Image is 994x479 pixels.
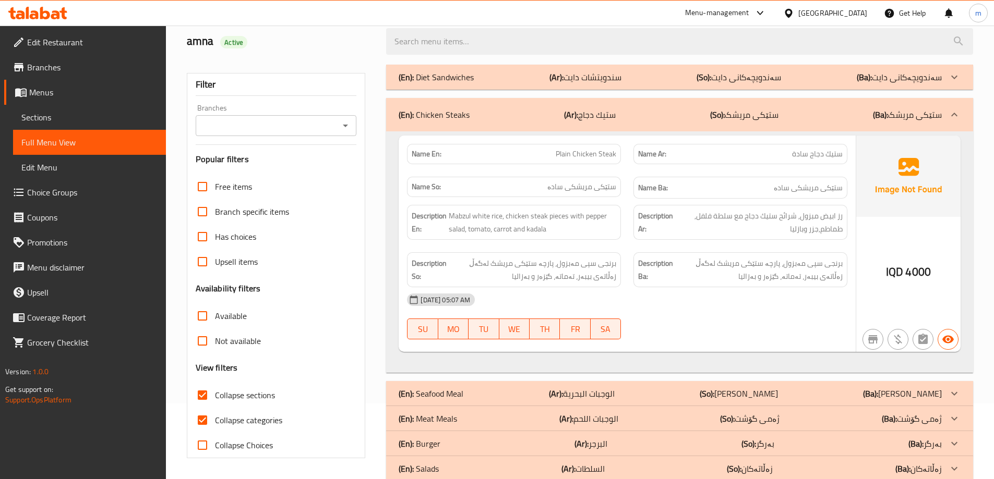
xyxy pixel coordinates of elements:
[710,107,725,122] b: (So):
[549,69,564,85] b: (Ar):
[27,211,158,224] span: Coupons
[700,387,778,400] p: [PERSON_NAME]
[5,365,31,378] span: Version:
[220,38,247,47] span: Active
[564,107,578,122] b: (Ar):
[741,436,756,451] b: (So):
[21,136,158,149] span: Full Menu View
[792,149,843,159] span: ستيك دجاج سادة
[399,71,474,83] p: Diet Sandwiches
[399,386,414,401] b: (En):
[399,411,414,426] b: (En):
[338,118,353,133] button: Open
[449,257,616,283] span: برنجی سپی مەبزول، پارچە ستێکی مریشک لەگەڵ زەڵاتەی بیبەر، تەماتە، گێزەر و بەزالیا
[863,386,878,401] b: (Ba):
[685,7,749,19] div: Menu-management
[905,262,931,282] span: 4000
[4,180,166,205] a: Choice Groups
[386,131,973,373] div: (En): Diet Sandwiches(Ar):سندويتشات دايت(So):سەندویچەکانى دايت(Ba):سەندویچەکانى دايت
[591,318,621,339] button: SA
[857,71,942,83] p: سەندویچەکانى دايت
[4,230,166,255] a: Promotions
[4,80,166,105] a: Menus
[215,414,282,426] span: Collapse categories
[215,180,252,193] span: Free items
[27,311,158,324] span: Coverage Report
[873,107,888,122] b: (Ba):
[438,318,469,339] button: MO
[720,411,735,426] b: (So):
[21,161,158,174] span: Edit Menu
[386,381,973,406] div: (En): Seafood Meal(Ar):الوجبات البحرية(So):[PERSON_NAME](Ba):[PERSON_NAME]
[412,149,441,159] strong: Name En:
[882,411,897,426] b: (Ba):
[863,329,883,350] button: Not branch specific item
[564,322,586,337] span: FR
[27,286,158,299] span: Upsell
[727,462,773,475] p: زەڵاتەکان
[677,210,843,235] span: رز ابيض مبزول, شرائح ستيك دجاج مع سلطة فلفل, طماطم,جزر وبازليا
[561,462,605,475] p: السلطات
[399,436,414,451] b: (En):
[27,61,158,73] span: Branches
[5,383,53,396] span: Get support on:
[416,295,474,305] span: [DATE] 05:07 AM
[549,386,563,401] b: (Ar):
[886,262,903,282] span: IQD
[499,318,530,339] button: WE
[13,130,166,155] a: Full Menu View
[856,136,961,217] img: Ae5nvW7+0k+MAAAAAElFTkSuQmCC
[399,107,414,122] b: (En):
[21,111,158,124] span: Sections
[720,412,780,425] p: ژەمی گۆشت
[399,437,440,450] p: Burger
[4,330,166,355] a: Grocery Checklist
[386,98,973,131] div: (En): Chicken Steaks(Ar):ستيك دجاج(So):ستێکی مریشک(Ba):ستێکی مریشک
[561,461,576,476] b: (Ar):
[873,108,942,121] p: ستێکی مریشک
[559,412,618,425] p: الوجبات اللحم
[196,153,357,165] h3: Popular filters
[574,437,607,450] p: البرجر
[399,412,457,425] p: Meat Meals
[473,322,495,337] span: TU
[5,393,71,407] a: Support.OpsPlatform
[215,310,247,322] span: Available
[215,255,258,268] span: Upsell items
[556,149,616,159] span: Plain Chicken Steak
[399,461,414,476] b: (En):
[412,210,447,235] strong: Description En:
[399,69,414,85] b: (En):
[700,386,714,401] b: (So):
[27,36,158,48] span: Edit Restaurant
[4,55,166,80] a: Branches
[469,318,499,339] button: TU
[574,436,589,451] b: (Ar):
[710,108,779,121] p: ستێکی مریشک
[399,387,463,400] p: Seafood Meal
[908,436,924,451] b: (Ba):
[4,255,166,280] a: Menu disclaimer
[412,322,434,337] span: SU
[595,322,617,337] span: SA
[530,318,560,339] button: TH
[697,71,781,83] p: سەندویچەکانى دايت
[741,437,774,450] p: بەرگر
[187,33,374,49] h2: amna
[549,71,621,83] p: سندويتشات دايت
[29,86,158,99] span: Menus
[534,322,556,337] span: TH
[215,205,289,218] span: Branch specific items
[13,105,166,130] a: Sections
[399,462,439,475] p: Salads
[697,69,711,85] b: (So):
[798,7,867,19] div: [GEOGRAPHIC_DATA]
[27,261,158,274] span: Menu disclaimer
[638,149,666,159] strong: Name Ar:
[215,389,275,401] span: Collapse sections
[27,186,158,199] span: Choice Groups
[215,335,261,347] span: Not available
[220,36,247,48] div: Active
[196,73,357,96] div: Filter
[442,322,464,337] span: MO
